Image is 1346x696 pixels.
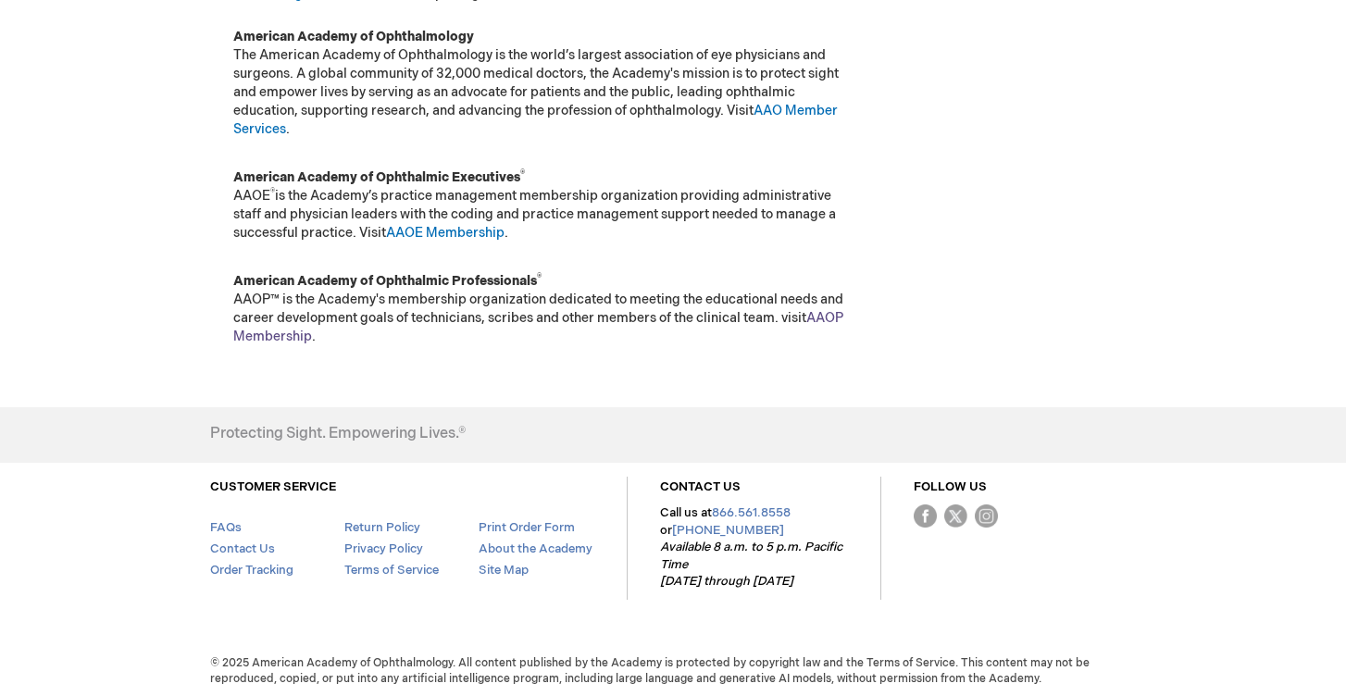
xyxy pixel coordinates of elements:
img: instagram [975,504,998,528]
img: Facebook [914,504,937,528]
sup: ® [537,272,542,283]
p: AAOP™ is the Academy's membership organization dedicated to meeting the educational needs and car... [233,272,854,346]
a: Print Order Form [479,520,575,535]
a: Site Map [479,563,529,578]
p: Call us at or [660,504,848,590]
a: FOLLOW US [914,479,987,494]
strong: American Academy of Ophthalmic Professionals [233,273,542,289]
a: Privacy Policy [344,541,423,556]
a: AAOE Membership [386,225,505,241]
a: FAQs [210,520,242,535]
a: Contact Us [210,541,275,556]
sup: ® [520,168,525,180]
h4: Protecting Sight. Empowering Lives.® [210,426,466,442]
a: Order Tracking [210,563,293,578]
em: Available 8 a.m. to 5 p.m. Pacific Time [DATE] through [DATE] [660,540,842,589]
a: Return Policy [344,520,420,535]
a: CUSTOMER SERVICE [210,479,336,494]
a: Terms of Service [344,563,439,578]
sup: ® [270,187,275,198]
a: 866.561.8558 [712,505,791,520]
p: AAOE is the Academy’s practice management membership organization providing administrative staff ... [233,168,854,242]
p: The American Academy of Ophthalmology is the world’s largest association of eye physicians and su... [233,28,854,139]
a: About the Academy [479,541,592,556]
a: CONTACT US [660,479,741,494]
img: Twitter [944,504,967,528]
strong: American Academy of Ophthalmology [233,29,474,44]
span: © 2025 American Academy of Ophthalmology. All content published by the Academy is protected by co... [196,655,1150,687]
a: [PHONE_NUMBER] [672,523,784,538]
strong: American Academy of Ophthalmic Executives [233,169,525,185]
